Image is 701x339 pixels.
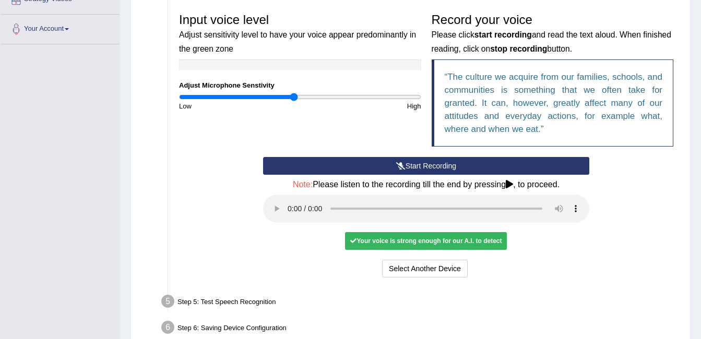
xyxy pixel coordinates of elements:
a: Your Account [1,15,120,41]
div: High [300,101,426,111]
div: Your voice is strong enough for our A.I. to detect [345,232,507,250]
small: Adjust sensitivity level to have your voice appear predominantly in the green zone [179,30,416,53]
h4: Please listen to the recording till the end by pressing , to proceed. [263,180,589,189]
b: stop recording [490,44,547,53]
div: Step 5: Test Speech Recognition [157,292,685,314]
h3: Record your voice [432,13,674,54]
q: The culture we acquire from our families, schools, and communities is something that we often tak... [445,72,663,134]
button: Start Recording [263,157,589,175]
button: Select Another Device [382,260,468,277]
h3: Input voice level [179,13,421,54]
label: Adjust Microphone Senstivity [179,80,275,90]
div: Low [174,101,300,111]
b: start recording [474,30,532,39]
small: Please click and read the text aloud. When finished reading, click on button. [432,30,671,53]
span: Note: [293,180,313,189]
